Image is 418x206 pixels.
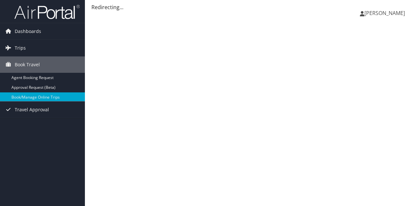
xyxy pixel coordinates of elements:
span: Dashboards [15,23,41,40]
a: [PERSON_NAME] [360,3,411,23]
img: airportal-logo.png [14,4,80,20]
span: Travel Approval [15,102,49,118]
span: Book Travel [15,56,40,73]
span: [PERSON_NAME] [364,9,405,17]
span: Trips [15,40,26,56]
div: Redirecting... [91,3,411,11]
